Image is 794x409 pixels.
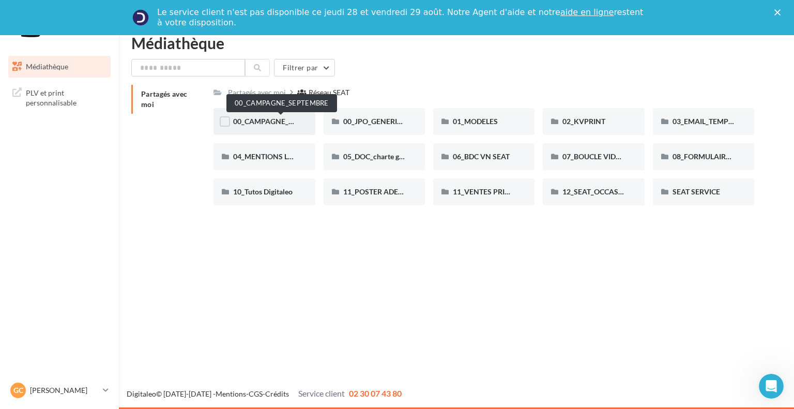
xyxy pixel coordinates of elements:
[233,152,370,161] span: 04_MENTIONS LEGALES OFFRES PRESSE
[343,152,469,161] span: 05_DOC_charte graphique + Guidelines
[141,89,188,109] span: Partagés avec moi
[26,86,106,108] span: PLV et print personnalisable
[309,87,349,98] div: Réseau SEAT
[226,94,337,112] div: 00_CAMPAGNE_SEPTEMBRE
[343,117,460,126] span: 00_JPO_GENERIQUE IBIZA ARONA
[6,56,113,78] a: Médiathèque
[453,117,498,126] span: 01_MODELES
[562,117,605,126] span: 02_KVPRINT
[127,389,402,398] span: © [DATE]-[DATE] - - -
[453,187,541,196] span: 11_VENTES PRIVÉES SEAT
[157,7,645,28] div: Le service client n'est pas disponible ce jeudi 28 et vendredi 29 août. Notre Agent d'aide et not...
[265,389,289,398] a: Crédits
[228,87,286,98] div: Partagés avec moi
[298,388,345,398] span: Service client
[349,388,402,398] span: 02 30 07 43 80
[673,117,785,126] span: 03_EMAIL_TEMPLATE HTML SEAT
[8,381,111,400] a: GC [PERSON_NAME]
[562,152,699,161] span: 07_BOUCLE VIDEO ECRAN SHOWROOM
[453,152,510,161] span: 06_BDC VN SEAT
[560,7,614,17] a: aide en ligne
[132,9,149,26] img: Profile image for Service-Client
[233,117,330,126] span: 00_CAMPAGNE_SEPTEMBRE
[343,187,427,196] span: 11_POSTER ADEME SEAT
[562,187,679,196] span: 12_SEAT_OCCASIONS_GARANTIES
[759,374,784,399] iframe: Intercom live chat
[274,59,335,77] button: Filtrer par
[26,62,68,71] span: Médiathèque
[233,187,293,196] span: 10_Tutos Digitaleo
[127,389,156,398] a: Digitaleo
[673,187,720,196] span: SEAT SERVICE
[774,9,785,16] div: Fermer
[6,82,113,112] a: PLV et print personnalisable
[249,389,263,398] a: CGS
[131,35,782,51] div: Médiathèque
[216,389,246,398] a: Mentions
[13,385,23,396] span: GC
[30,385,99,396] p: [PERSON_NAME]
